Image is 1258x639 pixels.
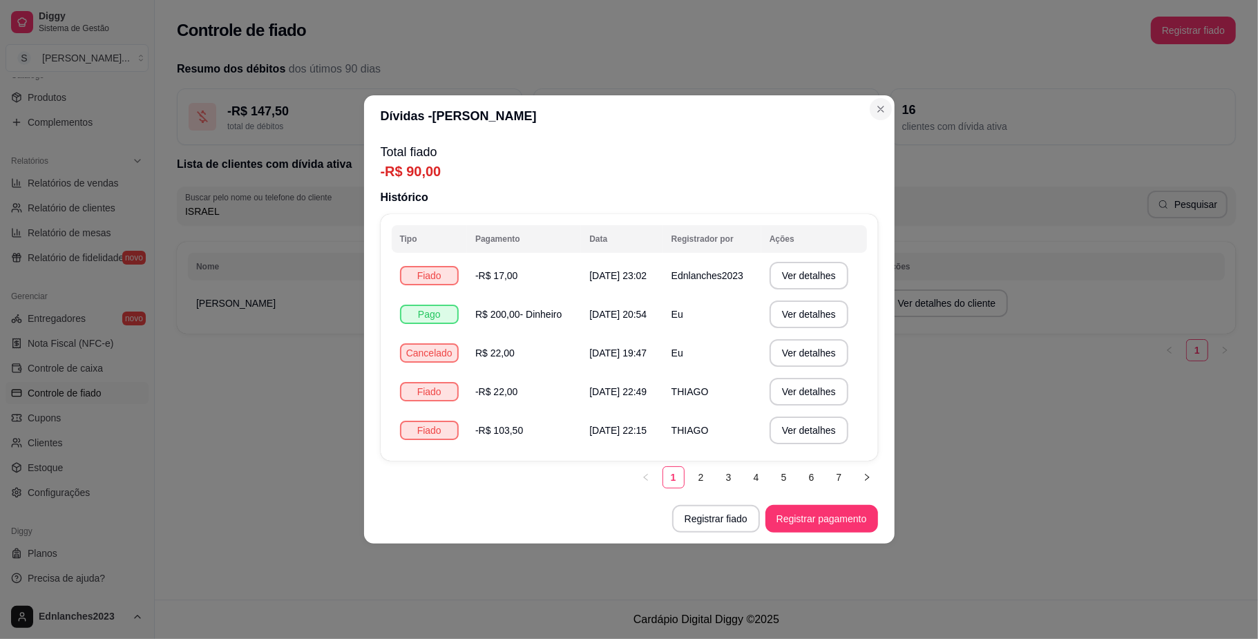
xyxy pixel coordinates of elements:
[589,309,647,320] span: [DATE] 20:54
[870,98,892,120] button: Close
[589,347,647,359] span: [DATE] 19:47
[663,467,684,488] a: 1
[745,466,768,488] li: 4
[364,95,895,137] header: Dívidas - [PERSON_NAME]
[392,225,468,253] th: Tipo
[690,466,712,488] li: 2
[828,466,850,488] li: 7
[400,382,459,401] div: Fiado
[400,343,459,363] div: Cancelado
[746,467,767,488] a: 4
[467,372,581,411] td: -R$ 22,00
[635,466,657,488] li: Previous Page
[761,225,867,253] th: Ações
[856,466,878,488] li: Next Page
[381,162,878,181] p: -R$ 90,00
[770,378,848,406] button: Ver detalhes
[467,411,581,450] td: -R$ 103,50
[774,467,794,488] a: 5
[773,466,795,488] li: 5
[671,425,709,436] span: THIAGO
[671,309,683,320] span: Eu
[589,425,647,436] span: [DATE] 22:15
[671,270,743,281] span: Ednlanches2023
[400,305,459,324] div: Pago
[671,347,683,359] span: Eu
[718,467,739,488] a: 3
[642,473,650,481] span: left
[589,386,647,397] span: [DATE] 22:49
[829,467,850,488] a: 7
[718,466,740,488] li: 3
[400,421,459,440] div: Fiado
[856,466,878,488] button: right
[801,467,822,488] a: 6
[671,386,709,397] span: THIAGO
[691,467,712,488] a: 2
[467,295,581,334] td: R$ 200,00 - Dinheiro
[400,266,459,285] div: Fiado
[663,225,761,253] th: Registrador por
[663,466,685,488] li: 1
[467,225,581,253] th: Pagamento
[770,301,848,328] button: Ver detalhes
[770,339,848,367] button: Ver detalhes
[381,189,878,206] p: Histórico
[770,262,848,289] button: Ver detalhes
[672,505,760,533] button: Registrar fiado
[589,270,647,281] span: [DATE] 23:02
[635,466,657,488] button: left
[381,142,878,162] p: Total fiado
[765,505,878,533] button: Registrar pagamento
[770,417,848,444] button: Ver detalhes
[801,466,823,488] li: 6
[467,334,581,372] td: R$ 22,00
[467,256,581,295] td: -R$ 17,00
[863,473,871,481] span: right
[581,225,663,253] th: Data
